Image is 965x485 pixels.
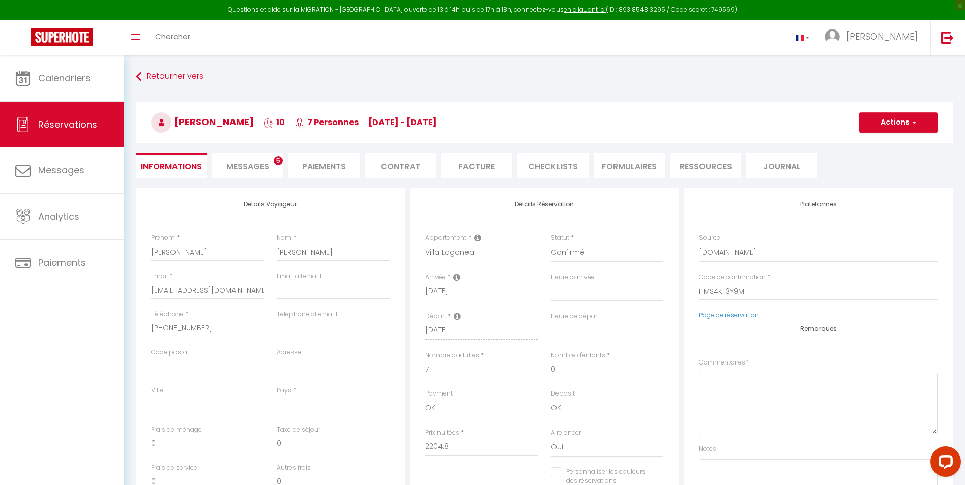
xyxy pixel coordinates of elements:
label: Code postal [151,348,189,357]
label: Source [699,233,720,243]
label: Ville [151,386,163,396]
span: Analytics [38,210,79,223]
a: ... [PERSON_NAME] [817,20,930,55]
label: Code de confirmation [699,272,766,282]
label: Autres frais [277,463,311,473]
label: Nombre d'adultes [425,351,479,360]
li: Facture [441,153,512,178]
span: Calendriers [38,72,91,84]
label: Heure de départ [551,312,599,321]
a: Chercher [148,20,198,55]
button: Actions [859,112,938,133]
span: 5 [274,156,283,165]
img: ... [825,29,840,44]
li: FORMULAIRES [594,153,665,178]
li: Paiements [288,153,360,178]
label: Téléphone [151,310,184,319]
a: Page de réservation [699,311,759,319]
iframe: LiveChat chat widget [922,442,965,485]
label: Nombre d'enfants [551,351,605,360]
a: Retourner vers [136,68,953,86]
span: Chercher [155,31,190,42]
label: Frais de ménage [151,425,202,435]
span: Messages [38,164,84,176]
label: Adresse [277,348,301,357]
span: 10 [264,116,285,128]
label: Frais de service [151,463,197,473]
li: CHECKLISTS [517,153,589,178]
span: Réservations [38,118,97,131]
label: Téléphone alternatif [277,310,338,319]
li: Contrat [365,153,436,178]
label: Heure d'arrivée [551,272,595,282]
span: 7 Personnes [295,116,359,128]
label: Email alternatif [277,271,322,281]
img: logout [941,31,954,44]
label: Statut [551,233,569,243]
span: Paiements [38,256,86,269]
label: Arrivée [425,272,446,282]
label: A relancer [551,428,581,438]
a: en cliquant ici [564,5,606,14]
label: Payment [425,389,453,399]
label: Email [151,271,168,281]
li: Journal [746,153,817,178]
span: Messages [226,161,269,172]
h4: Détails Voyageur [151,201,390,208]
label: Commentaires [699,358,748,368]
label: Pays [277,386,291,396]
h4: Remarques [699,325,938,332]
label: Appartement [425,233,466,243]
label: Prix nuitées [425,428,459,438]
li: Informations [136,153,207,178]
h4: Plateformes [699,201,938,208]
label: Deposit [551,389,575,399]
li: Ressources [670,153,741,178]
h4: Détails Réservation [425,201,664,208]
label: Prénom [151,233,175,243]
label: Taxe de séjour [277,425,320,435]
label: Nom [277,233,291,243]
img: Super Booking [31,28,93,46]
span: [PERSON_NAME] [151,115,254,128]
span: [DATE] - [DATE] [368,116,437,128]
label: Notes [699,444,716,454]
label: Départ [425,312,446,321]
span: [PERSON_NAME] [846,30,918,43]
